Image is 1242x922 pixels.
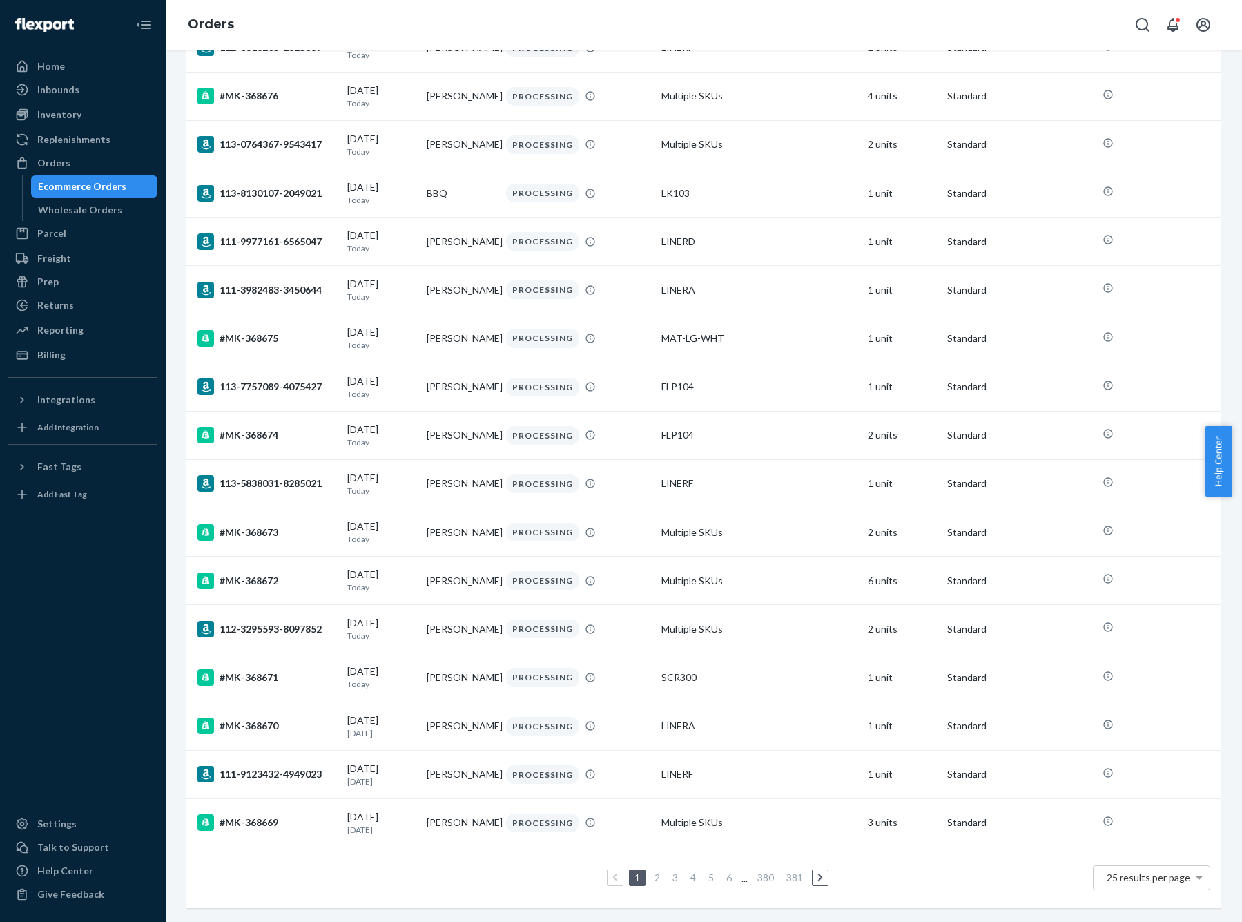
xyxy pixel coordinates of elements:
[862,314,942,363] td: 1 unit
[347,485,416,497] p: Today
[8,222,157,244] a: Parcel
[1107,872,1190,883] span: 25 results per page
[656,72,863,120] td: Multiple SKUs
[347,616,416,642] div: [DATE]
[37,887,104,901] div: Give Feedback
[506,280,579,299] div: PROCESSING
[8,344,157,366] a: Billing
[37,59,65,73] div: Home
[506,668,579,686] div: PROCESSING
[947,332,1091,345] p: Standard
[661,186,857,200] div: LK103
[947,671,1091,684] p: Standard
[347,519,416,545] div: [DATE]
[8,55,157,77] a: Home
[37,460,81,474] div: Fast Tags
[347,824,416,836] p: [DATE]
[347,727,416,739] p: [DATE]
[197,475,336,492] div: 113-5838031-8285021
[947,574,1091,588] p: Standard
[347,97,416,109] p: Today
[37,348,66,362] div: Billing
[37,133,110,146] div: Replenishments
[862,459,942,508] td: 1 unit
[1205,426,1232,497] button: Help Center
[347,471,416,497] div: [DATE]
[197,718,336,734] div: #MK-368670
[347,146,416,157] p: Today
[947,477,1091,490] p: Standard
[347,374,416,400] div: [DATE]
[862,798,942,847] td: 3 units
[37,841,109,854] div: Talk to Support
[347,229,416,254] div: [DATE]
[37,108,81,122] div: Inventory
[862,363,942,411] td: 1 unit
[197,814,336,831] div: #MK-368669
[1159,11,1187,39] button: Open notifications
[421,508,501,557] td: [PERSON_NAME]
[862,653,942,702] td: 1 unit
[947,816,1091,829] p: Standard
[37,817,77,831] div: Settings
[421,653,501,702] td: [PERSON_NAME]
[197,185,336,202] div: 113-8130107-2049021
[784,872,806,883] a: Page 381
[197,233,336,250] div: 111-9977161-6565047
[8,152,157,174] a: Orders
[506,620,579,638] div: PROCESSING
[421,120,501,169] td: [PERSON_NAME]
[506,426,579,445] div: PROCESSING
[506,717,579,736] div: PROCESSING
[197,573,336,589] div: #MK-368672
[947,622,1091,636] p: Standard
[656,798,863,847] td: Multiple SKUs
[506,87,579,106] div: PROCESSING
[947,767,1091,781] p: Standard
[741,870,748,886] li: ...
[37,298,74,312] div: Returns
[197,378,336,395] div: 113-7757089-4075427
[862,557,942,605] td: 6 units
[197,136,336,153] div: 113-0764367-9543417
[652,872,663,883] a: Page 2
[506,378,579,396] div: PROCESSING
[661,235,857,249] div: LINERD
[421,266,501,314] td: [PERSON_NAME]
[947,719,1091,733] p: Standard
[421,750,501,798] td: [PERSON_NAME]
[31,175,158,198] a: Ecommerce Orders
[177,5,245,45] ol: breadcrumbs
[724,872,735,883] a: Page 6
[632,872,643,883] a: Page 1 is your current page
[862,750,942,798] td: 1 unit
[347,325,416,351] div: [DATE]
[347,242,416,254] p: Today
[421,605,501,653] td: [PERSON_NAME]
[347,436,416,448] p: Today
[421,798,501,847] td: [PERSON_NAME]
[347,339,416,351] p: Today
[8,483,157,506] a: Add Fast Tag
[8,456,157,478] button: Fast Tags
[862,218,942,266] td: 1 unit
[8,104,157,126] a: Inventory
[947,235,1091,249] p: Standard
[38,180,126,193] div: Ecommerce Orders
[661,719,857,733] div: LINERA
[347,678,416,690] p: Today
[661,671,857,684] div: SCR300
[661,283,857,297] div: LINERA
[421,411,501,459] td: [PERSON_NAME]
[347,664,416,690] div: [DATE]
[8,319,157,341] a: Reporting
[947,380,1091,394] p: Standard
[197,88,336,104] div: #MK-368676
[347,630,416,642] p: Today
[347,84,416,109] div: [DATE]
[347,582,416,593] p: Today
[506,232,579,251] div: PROCESSING
[661,332,857,345] div: MAT-LG-WHT
[1190,11,1217,39] button: Open account menu
[506,523,579,541] div: PROCESSING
